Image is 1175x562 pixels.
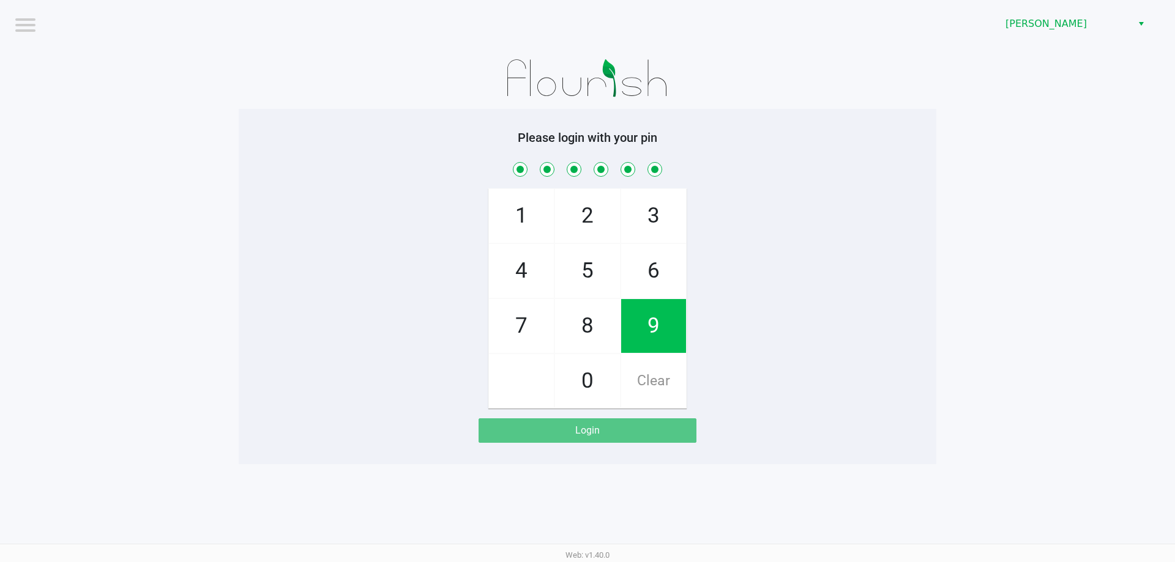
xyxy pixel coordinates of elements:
span: 1 [489,189,554,243]
span: 3 [621,189,686,243]
span: 2 [555,189,620,243]
span: 6 [621,244,686,298]
span: 9 [621,299,686,353]
span: 7 [489,299,554,353]
span: 8 [555,299,620,353]
button: Select [1132,13,1150,35]
span: 5 [555,244,620,298]
h5: Please login with your pin [248,130,927,145]
span: 0 [555,354,620,408]
span: 4 [489,244,554,298]
span: [PERSON_NAME] [1005,17,1125,31]
span: Clear [621,354,686,408]
span: Web: v1.40.0 [565,550,610,560]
